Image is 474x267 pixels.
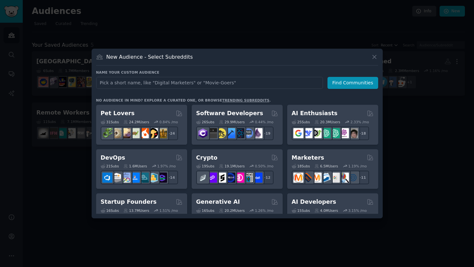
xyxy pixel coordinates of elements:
[321,128,331,138] img: chatgpt_promptDesign
[157,128,167,138] img: dogbreed
[148,128,158,138] img: PetAdvice
[355,127,369,140] div: + 18
[196,120,214,124] div: 26 Sub s
[314,164,338,168] div: 6.5M Users
[160,120,178,124] div: 0.84 % /mo
[101,120,119,124] div: 31 Sub s
[225,128,235,138] img: iOSProgramming
[292,154,324,162] h2: Marketers
[196,198,240,206] h2: Generative AI
[219,164,245,168] div: 19.1M Users
[96,98,271,103] div: No audience in mind? Explore a curated one, or browse .
[139,173,149,183] img: platformengineering
[111,128,122,138] img: ballpython
[164,127,178,140] div: + 24
[339,173,349,183] img: MarketingResearch
[196,208,214,213] div: 16 Sub s
[123,208,149,213] div: 13.7M Users
[339,128,349,138] img: OpenAIDev
[292,164,310,168] div: 18 Sub s
[123,120,149,124] div: 24.2M Users
[101,208,119,213] div: 16 Sub s
[130,173,140,183] img: DevOpsLinks
[293,173,303,183] img: content_marketing
[355,171,369,184] div: + 11
[348,208,367,213] div: 3.15 % /mo
[157,164,176,168] div: 1.97 % /mo
[96,70,378,75] h3: Name your custom audience
[292,120,310,124] div: 25 Sub s
[219,120,245,124] div: 29.9M Users
[260,127,274,140] div: + 19
[255,208,274,213] div: 1.26 % /mo
[243,173,253,183] img: CryptoNews
[207,173,217,183] img: 0xPolygon
[321,173,331,183] img: Emailmarketing
[252,128,263,138] img: elixir
[219,208,245,213] div: 20.2M Users
[106,54,193,60] h3: New Audience - Select Subreddits
[101,109,135,117] h2: Pet Lovers
[330,128,340,138] img: chatgpt_prompts_
[225,173,235,183] img: web3
[293,128,303,138] img: GoogleGeminiAI
[196,109,263,117] h2: Software Developers
[101,198,157,206] h2: Startup Founders
[157,173,167,183] img: PlatformEngineers
[121,173,131,183] img: Docker_DevOps
[302,173,313,183] img: bigseo
[234,173,244,183] img: defiblockchain
[348,128,358,138] img: ArtificalIntelligence
[260,171,274,184] div: + 12
[101,164,119,168] div: 21 Sub s
[292,109,338,117] h2: AI Enthusiasts
[102,128,112,138] img: herpetology
[222,98,269,102] a: trending subreddits
[314,120,340,124] div: 20.3M Users
[160,208,178,213] div: 1.51 % /mo
[348,164,367,168] div: 1.19 % /mo
[292,208,310,213] div: 15 Sub s
[196,164,214,168] div: 19 Sub s
[314,208,338,213] div: 4.0M Users
[102,173,112,183] img: azuredevops
[216,128,226,138] img: learnjavascript
[351,120,369,124] div: 2.33 % /mo
[234,128,244,138] img: reactnative
[312,128,322,138] img: AItoolsCatalog
[348,173,358,183] img: OnlineMarketing
[252,173,263,183] img: defi_
[164,171,178,184] div: + 14
[130,128,140,138] img: turtle
[111,173,122,183] img: AWS_Certified_Experts
[330,173,340,183] img: googleads
[196,154,218,162] h2: Crypto
[292,198,336,206] h2: AI Developers
[198,173,208,183] img: ethfinance
[312,173,322,183] img: AskMarketing
[302,128,313,138] img: DeepSeek
[123,164,147,168] div: 1.6M Users
[327,77,378,89] button: Find Communities
[139,128,149,138] img: cockatiel
[96,77,323,89] input: Pick a short name, like "Digital Marketers" or "Movie-Goers"
[148,173,158,183] img: aws_cdk
[198,128,208,138] img: csharp
[207,128,217,138] img: software
[216,173,226,183] img: ethstaker
[255,120,274,124] div: 0.44 % /mo
[121,128,131,138] img: leopardgeckos
[255,164,274,168] div: 0.50 % /mo
[101,154,125,162] h2: DevOps
[243,128,253,138] img: AskComputerScience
